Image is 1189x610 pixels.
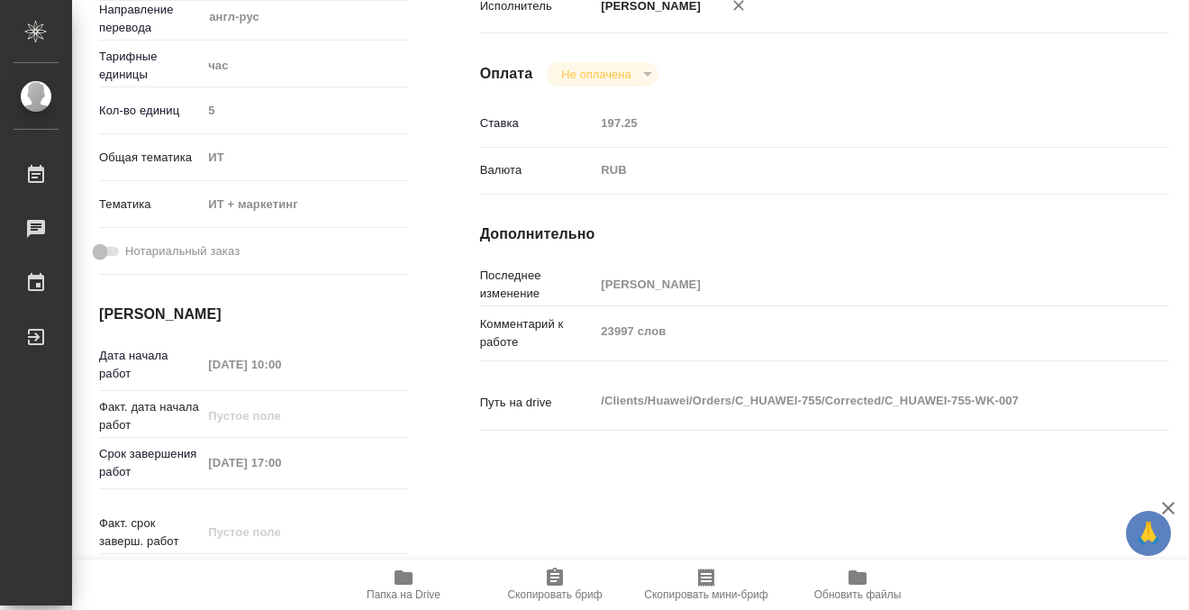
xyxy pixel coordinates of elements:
[480,63,533,85] h4: Оплата
[202,142,407,173] div: ИТ
[556,67,636,82] button: Не оплачена
[202,189,407,220] div: ИТ + маркетинг
[125,242,240,260] span: Нотариальный заказ
[99,347,202,383] p: Дата начала работ
[99,48,202,84] p: Тарифные единицы
[367,588,440,601] span: Папка на Drive
[202,97,407,123] input: Пустое поле
[99,514,202,551] p: Факт. срок заверш. работ
[1126,511,1171,556] button: 🙏
[99,196,202,214] p: Тематика
[547,62,658,86] div: Не оплачена
[594,316,1112,347] textarea: 23997 слов
[202,450,359,476] input: Пустое поле
[99,149,202,167] p: Общая тематика
[507,588,602,601] span: Скопировать бриф
[202,50,407,81] div: час
[1133,514,1164,552] span: 🙏
[202,403,359,429] input: Пустое поле
[202,351,359,378] input: Пустое поле
[328,560,479,610] button: Папка на Drive
[594,386,1112,416] textarea: /Clients/Huawei/Orders/C_HUAWEI-755/Corrected/C_HUAWEI-755-WK-007
[480,114,595,132] p: Ставка
[99,398,202,434] p: Факт. дата начала работ
[594,271,1112,297] input: Пустое поле
[99,304,408,325] h4: [PERSON_NAME]
[480,161,595,179] p: Валюта
[480,223,1169,245] h4: Дополнительно
[631,560,782,610] button: Скопировать мини-бриф
[479,560,631,610] button: Скопировать бриф
[99,445,202,481] p: Срок завершения работ
[594,155,1112,186] div: RUB
[644,588,767,601] span: Скопировать мини-бриф
[99,102,202,120] p: Кол-во единиц
[814,588,902,601] span: Обновить файлы
[480,267,595,303] p: Последнее изменение
[480,394,595,412] p: Путь на drive
[202,519,359,545] input: Пустое поле
[782,560,933,610] button: Обновить файлы
[99,1,202,37] p: Направление перевода
[594,110,1112,136] input: Пустое поле
[480,315,595,351] p: Комментарий к работе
